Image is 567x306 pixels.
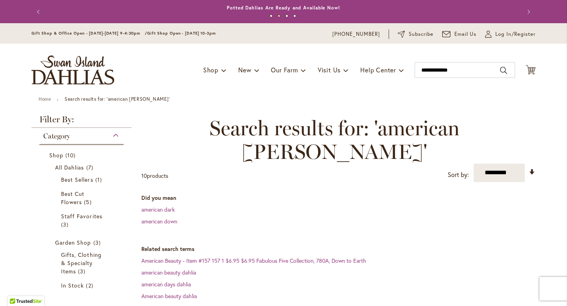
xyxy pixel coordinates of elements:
[61,190,84,206] span: Best Cut Flowers
[454,30,477,38] span: Email Us
[65,96,170,102] strong: Search results for: 'american [PERSON_NAME]'
[270,15,272,17] button: 1 of 4
[203,66,219,74] span: Shop
[61,281,104,289] a: In Stock
[360,66,396,74] span: Help Center
[61,282,84,289] span: In Stock
[278,15,280,17] button: 2 of 4
[61,220,70,229] span: 3
[285,15,288,17] button: 3 of 4
[141,170,168,182] p: products
[55,164,84,171] span: All Dahlias
[61,251,104,275] a: Gifts, Clothing &amp; Specialty Items
[318,66,341,74] span: Visit Us
[147,31,216,36] span: Gift Shop Open - [DATE] 10-3pm
[141,194,535,202] dt: Did you mean
[43,132,70,140] span: Category
[55,163,110,171] a: All Dahlias
[293,15,296,17] button: 4 of 4
[398,30,434,38] a: Subscribe
[141,206,175,213] a: american dark
[141,116,528,164] span: Search results for: 'american [PERSON_NAME]'
[227,5,340,11] a: Potted Dahlias Are Ready and Available Now!
[49,151,116,159] a: Shop
[55,239,91,246] span: Garden Shop
[84,198,93,206] span: 5
[485,30,535,38] a: Log In/Register
[141,292,197,300] a: American beauty dahlia
[6,278,28,300] iframe: Launch Accessibility Center
[61,212,104,229] a: Staff Favorites
[49,151,63,159] span: Shop
[31,31,147,36] span: Gift Shop & Office Open - [DATE]-[DATE] 9-4:30pm /
[86,281,95,289] span: 2
[238,66,251,74] span: New
[332,30,380,38] a: [PHONE_NUMBER]
[442,30,477,38] a: Email Us
[141,218,177,225] a: american down
[55,238,110,247] a: Garden Shop
[61,190,104,206] a: Best Cut Flowers
[141,245,535,253] dt: Related search terms
[86,163,95,171] span: 7
[61,251,102,275] span: Gifts, Clothing & Specialty Items
[65,151,78,159] span: 10
[61,175,104,184] a: Best Sellers
[31,4,47,20] button: Previous
[31,115,132,128] strong: Filter By:
[39,96,51,102] a: Home
[93,238,103,247] span: 3
[61,176,93,183] span: Best Sellers
[271,66,298,74] span: Our Farm
[31,55,114,85] a: store logo
[495,30,535,38] span: Log In/Register
[409,30,434,38] span: Subscribe
[61,212,102,220] span: Staff Favorites
[141,257,366,264] a: American Beauty - Item #157 157 1 $6.95 $6.95 Fabulous Five Collection, 780A, Down to Earth
[95,175,104,184] span: 1
[141,269,196,276] a: american beauty dahlia
[141,172,147,179] span: 10
[141,280,191,288] a: american days dahlia
[448,168,469,182] label: Sort by:
[520,4,535,20] button: Next
[78,267,87,275] span: 3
